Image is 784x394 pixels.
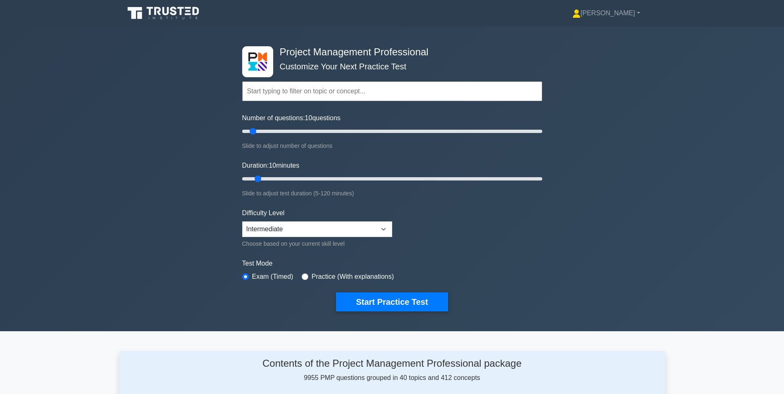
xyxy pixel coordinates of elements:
input: Start typing to filter on topic or concept... [242,81,542,101]
label: Duration: minutes [242,161,300,171]
div: Slide to adjust number of questions [242,141,542,151]
h4: Project Management Professional [276,46,502,58]
div: Choose based on your current skill level [242,239,392,249]
label: Exam (Timed) [252,272,293,282]
button: Start Practice Test [336,292,448,311]
label: Difficulty Level [242,208,285,218]
label: Practice (With explanations) [312,272,394,282]
h4: Contents of the Project Management Professional package [198,358,587,370]
a: [PERSON_NAME] [553,5,660,21]
span: 10 [269,162,276,169]
span: 10 [305,114,312,121]
div: Slide to adjust test duration (5-120 minutes) [242,188,542,198]
label: Number of questions: questions [242,113,341,123]
div: 9955 PMP questions grouped in 40 topics and 412 concepts [198,358,587,383]
label: Test Mode [242,259,542,268]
